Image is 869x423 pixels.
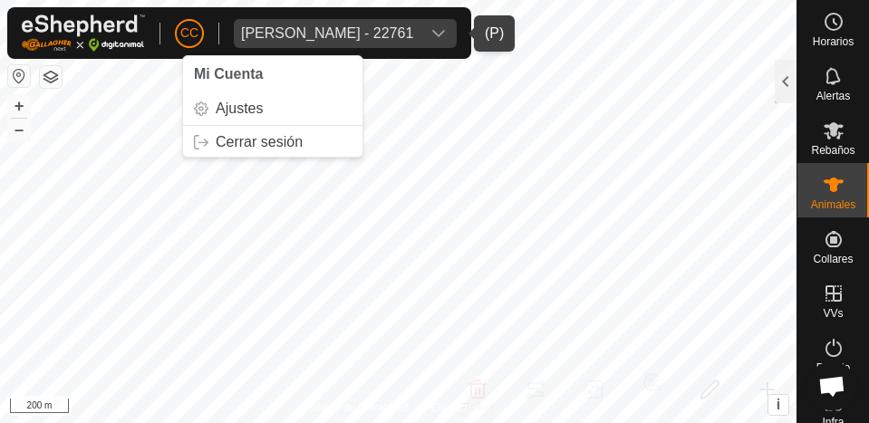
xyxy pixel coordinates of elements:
span: Rebaños [811,145,855,156]
span: i [777,397,780,412]
span: Collares [813,254,853,264]
span: Ajustes [216,101,263,116]
span: CC [180,24,198,43]
span: Alertas [816,91,850,101]
span: VVs [823,308,843,319]
a: Cerrar sesión [183,128,362,157]
button: Restablecer Mapa [8,65,30,87]
a: Política de Privacidad [304,399,409,416]
button: i [768,395,788,415]
button: – [8,119,30,140]
span: Animales [811,199,855,210]
span: Estado [816,362,850,373]
img: Logo Gallagher [22,14,145,52]
a: Contáctenos [431,399,492,416]
span: Cerrar sesión [216,135,303,149]
button: Capas del Mapa [40,66,62,88]
span: Anca Sanda Bercian - 22761 [234,19,420,48]
a: Ajustes [183,94,362,123]
div: dropdown trigger [420,19,457,48]
span: Horarios [813,36,854,47]
button: + [8,95,30,117]
div: [PERSON_NAME] - 22761 [241,26,413,41]
div: Chat abierto [807,361,856,410]
span: Mi Cuenta [194,66,263,82]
